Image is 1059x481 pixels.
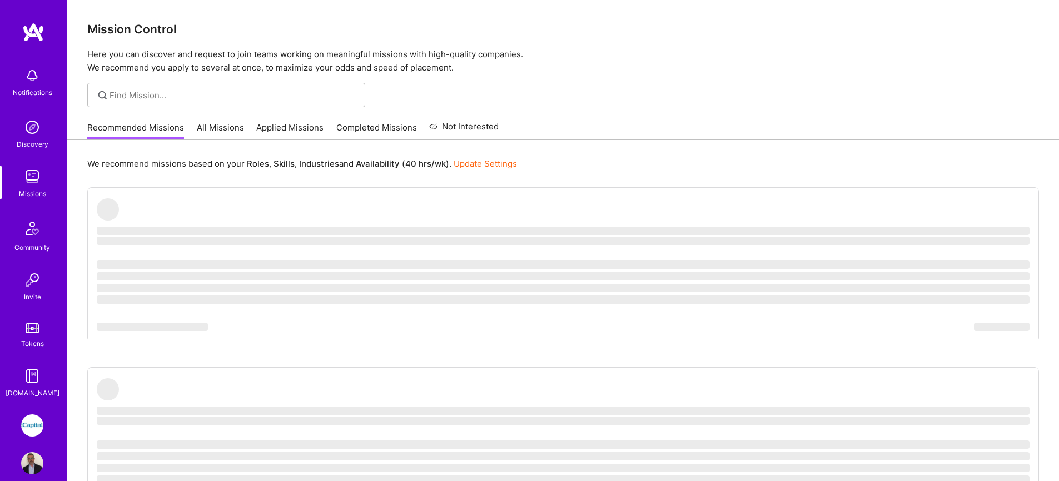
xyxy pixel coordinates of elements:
p: Here you can discover and request to join teams working on meaningful missions with high-quality ... [87,48,1039,74]
a: Applied Missions [256,122,324,140]
div: Notifications [13,87,52,98]
p: We recommend missions based on your , , and . [87,158,517,169]
a: iCapital: Building an Alternative Investment Marketplace [18,414,46,437]
b: Skills [274,158,295,169]
img: User Avatar [21,452,43,474]
div: Missions [19,188,46,199]
img: logo [22,22,44,42]
a: Recommended Missions [87,122,184,140]
img: tokens [26,323,39,333]
a: User Avatar [18,452,46,474]
h3: Mission Control [87,22,1039,36]
b: Availability (40 hrs/wk) [356,158,449,169]
img: iCapital: Building an Alternative Investment Marketplace [21,414,43,437]
img: Community [19,215,46,242]
div: Community [14,242,50,253]
a: All Missions [197,122,244,140]
a: Completed Missions [336,122,417,140]
a: Update Settings [454,158,517,169]
img: Invite [21,269,43,291]
i: icon SearchGrey [96,89,109,102]
img: teamwork [21,166,43,188]
img: bell [21,64,43,87]
img: discovery [21,116,43,138]
div: Tokens [21,338,44,349]
img: guide book [21,365,43,387]
div: [DOMAIN_NAME] [6,387,59,399]
input: Find Mission... [110,89,357,101]
b: Industries [299,158,339,169]
b: Roles [247,158,269,169]
div: Discovery [17,138,48,150]
a: Not Interested [429,120,499,140]
div: Invite [24,291,41,303]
